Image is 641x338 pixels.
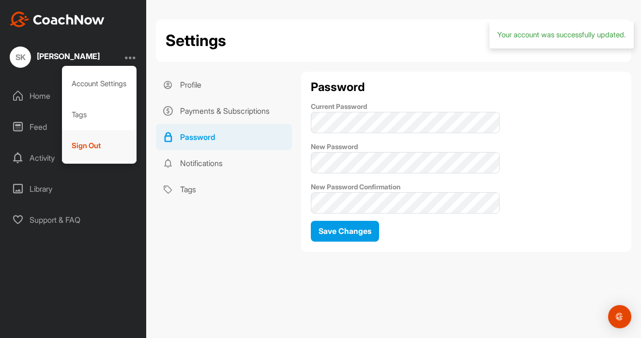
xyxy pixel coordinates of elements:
div: Home [5,84,142,108]
h2: Settings [166,29,226,52]
div: Account Settings [62,68,137,99]
h2: Password [311,81,622,93]
span: Save Changes [319,226,371,236]
label: New Password Confirmation [311,183,400,191]
div: Tags [62,99,137,130]
div: Feed [5,115,142,139]
a: Notifications [156,150,292,176]
a: Profile [156,72,292,98]
a: Tags [156,176,292,202]
div: Support & FAQ [5,208,142,232]
div: Sign Out [62,130,137,161]
a: Payments & Subscriptions [156,98,292,124]
a: Password [156,124,292,150]
button: Save Changes [311,221,379,242]
div: SK [10,46,31,68]
div: Your account was successfully updated. [497,30,626,41]
div: Activity [5,146,142,170]
label: New Password [311,142,358,151]
img: CoachNow [10,12,105,27]
div: [PERSON_NAME] [37,52,100,60]
div: Open Intercom Messenger [608,305,631,328]
label: Current Password [311,102,367,110]
div: Library [5,177,142,201]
